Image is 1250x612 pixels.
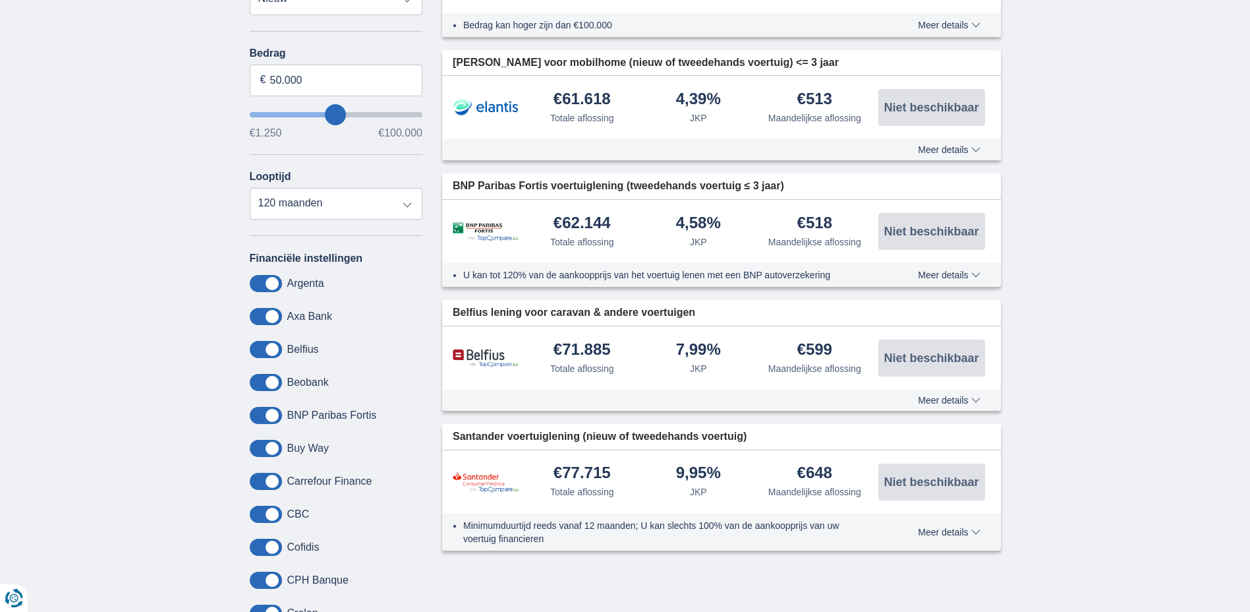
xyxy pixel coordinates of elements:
label: Carrefour Finance [287,475,372,487]
div: 4,39% [676,91,721,109]
img: product.pl.alt Santander [453,472,519,492]
span: €1.250 [250,128,282,138]
div: €648 [797,465,832,483]
span: Meer details [918,396,980,405]
span: BNP Paribas Fortis voertuiglening (tweedehands voertuig ≤ 3 jaar) [453,179,784,194]
button: Niet beschikbaar [878,464,985,501]
div: €71.885 [554,342,611,359]
img: product.pl.alt BNP Paribas Fortis [453,222,519,241]
span: [PERSON_NAME] voor mobilhome (nieuw of tweedehands voertuig) <= 3 jaar [453,55,839,71]
img: product.pl.alt Elantis [453,91,519,124]
div: €518 [797,215,832,233]
div: 9,95% [676,465,721,483]
span: €100.000 [378,128,422,138]
span: Niet beschikbaar [884,476,979,488]
div: Maandelijkse aflossing [768,485,861,499]
button: Niet beschikbaar [878,89,985,126]
label: CBC [287,508,310,520]
label: Axa Bank [287,311,332,322]
div: JKP [690,111,707,125]
span: Meer details [918,20,980,30]
span: Meer details [918,145,980,154]
div: Totale aflossing [550,235,614,249]
span: Niet beschikbaar [884,352,979,364]
span: € [260,73,266,88]
label: Buy Way [287,443,329,454]
button: Niet beschikbaar [878,213,985,250]
span: Santander voertuiglening (nieuw of tweedehands voertuig) [453,429,747,444]
div: €77.715 [554,465,611,483]
div: Maandelijkse aflossing [768,362,861,375]
div: JKP [690,362,707,375]
button: Meer details [908,395,990,406]
button: Meer details [908,527,990,537]
label: Argenta [287,278,324,290]
span: Niet beschikbaar [884,226,979,237]
button: Niet beschikbaar [878,340,985,377]
div: Maandelijkse aflossing [768,111,861,125]
button: Meer details [908,144,990,155]
div: JKP [690,485,707,499]
div: Totale aflossing [550,362,614,375]
input: wantToBorrow [250,112,423,117]
label: Cofidis [287,541,320,553]
div: €599 [797,342,832,359]
label: Looptijd [250,171,291,183]
div: €513 [797,91,832,109]
label: Financiële instellingen [250,253,363,264]
span: Meer details [918,528,980,537]
div: Totale aflossing [550,111,614,125]
div: 7,99% [676,342,721,359]
div: JKP [690,235,707,249]
div: 4,58% [676,215,721,233]
label: BNP Paribas Fortis [287,410,377,421]
span: Niet beschikbaar [884,102,979,113]
li: U kan tot 120% van de aankoopprijs van het voertuig lenen met een BNP autoverzekering [463,268,870,282]
button: Meer details [908,20,990,30]
span: Belfius lening voor caravan & andere voertuigen [453,305,695,321]
li: Bedrag kan hoger zijn dan €100.000 [463,18,870,32]
label: CPH Banque [287,574,349,586]
div: €61.618 [554,91,611,109]
span: Meer details [918,270,980,280]
label: Bedrag [250,47,423,59]
button: Meer details [908,270,990,280]
img: product.pl.alt Belfius [453,349,519,368]
div: Maandelijkse aflossing [768,235,861,249]
label: Belfius [287,344,319,355]
div: Totale aflossing [550,485,614,499]
label: Beobank [287,377,329,388]
div: €62.144 [554,215,611,233]
li: Minimumduurtijd reeds vanaf 12 maanden; U kan slechts 100% van de aankoopprijs van uw voertuig fi... [463,519,870,545]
